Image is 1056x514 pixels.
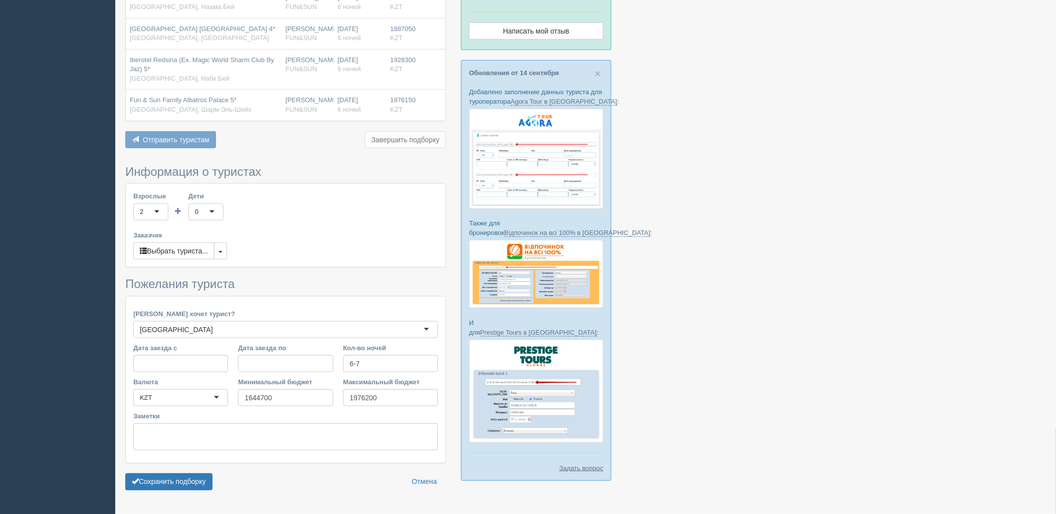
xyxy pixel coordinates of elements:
[140,325,213,335] div: [GEOGRAPHIC_DATA]
[130,75,230,82] span: [GEOGRAPHIC_DATA], Набк Бей
[238,343,333,353] label: Дата заезда по
[343,377,438,387] label: Максимальный бюджет
[125,473,213,490] button: Сохранить подборку
[338,25,382,43] div: [DATE]
[125,165,446,178] h3: Информация о туристах
[338,106,361,113] span: 6 ночей
[286,65,317,73] span: FUN&SUN
[125,131,216,148] button: Отправить туристам
[390,3,403,11] span: KZT
[133,377,228,387] label: Валюта
[130,3,235,11] span: [GEOGRAPHIC_DATA], Наама Бей
[133,242,215,260] button: Выбрать туриста...
[365,131,446,148] button: Завершить подборку
[130,34,269,42] span: [GEOGRAPHIC_DATA], [GEOGRAPHIC_DATA]
[469,240,603,308] img: otdihnavse100--%D1%84%D0%BE%D1%80%D0%BC%D0%B0-%D0%B1%D1%80%D0%BE%D0%BD%D0%B8%D1%80%D0%BE%D0%B2%D0...
[238,377,333,387] label: Минимальный бюджет
[133,230,438,240] label: Заказчик
[343,343,438,353] label: Кол-во ночей
[504,229,650,237] a: Відпочинок на всі 100% в [GEOGRAPHIC_DATA]
[480,329,596,337] a: Prestige Tours в [GEOGRAPHIC_DATA]
[390,25,416,33] span: 1887050
[140,393,152,403] div: KZT
[405,473,444,490] a: Отмена
[338,3,361,11] span: 6 ночей
[140,207,143,217] div: 2
[133,343,228,353] label: Дата заезда с
[286,96,330,114] div: [PERSON_NAME]
[469,218,603,237] p: Также для бронировок :
[286,3,317,11] span: FUN&SUN
[511,98,617,106] a: Agora Tour в [GEOGRAPHIC_DATA]
[338,34,361,42] span: 6 ночей
[286,25,330,43] div: [PERSON_NAME]
[286,34,317,42] span: FUN&SUN
[133,309,438,319] label: [PERSON_NAME] хочет турист?
[286,56,330,74] div: [PERSON_NAME]
[469,87,603,106] p: Добавлено заполнение данных туриста для туроператора :
[286,106,317,113] span: FUN&SUN
[390,34,403,42] span: KZT
[130,106,252,113] span: [GEOGRAPHIC_DATA], Шарм-Эль-Шейх
[469,23,603,40] a: Написать мой отзыв
[390,106,403,113] span: KZT
[343,355,438,372] input: 7-10 или 7,10,14
[469,340,603,443] img: prestige-tours-booking-form-crm-for-travel-agents.png
[390,56,416,64] span: 1928300
[390,96,416,104] span: 1976150
[595,68,601,79] button: Close
[390,65,403,73] span: KZT
[195,207,198,217] div: 0
[338,56,382,74] div: [DATE]
[130,96,237,104] span: Fun & Sun Family Albatros Palace 5*
[133,411,438,421] label: Заметки
[338,65,361,73] span: 6 ночей
[188,191,224,201] label: Дети
[469,318,603,337] p: И для :
[469,109,603,209] img: agora-tour-%D1%84%D0%BE%D1%80%D0%BC%D0%B0-%D0%B1%D1%80%D0%BE%D0%BD%D1%8E%D0%B2%D0%B0%D0%BD%D0%BD%...
[559,463,603,473] a: Задать вопрос
[338,96,382,114] div: [DATE]
[125,277,235,291] span: Пожелания туриста
[130,25,275,33] span: [GEOGRAPHIC_DATA] [GEOGRAPHIC_DATA] 4*
[133,191,168,201] label: Взрослые
[595,68,601,79] span: ×
[130,56,274,73] span: Iberotel Redsina (Ex. Magic World Sharm Club By Jaz) 5*
[143,136,209,144] span: Отправить туристам
[469,69,559,77] a: Обновления от 14 сентября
